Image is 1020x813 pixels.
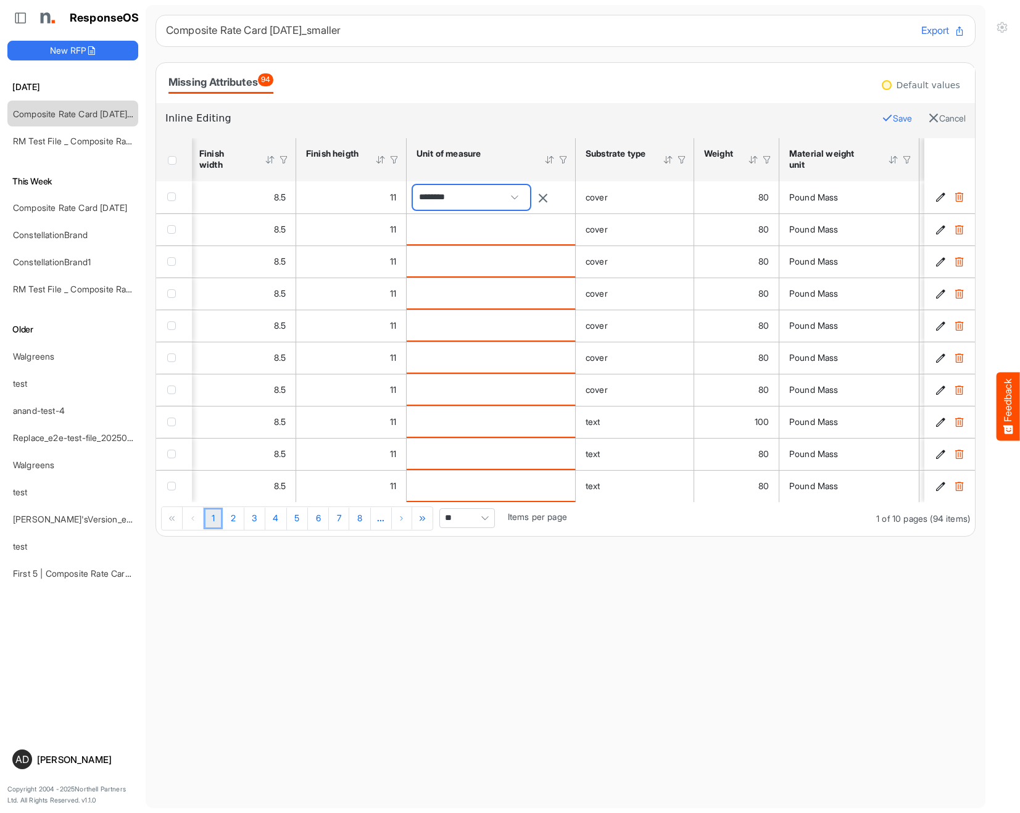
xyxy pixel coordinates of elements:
[694,406,779,438] td: 100 is template cell Column Header httpsnorthellcomontologiesmapping-rulesmaterialhasmaterialweight
[244,508,265,530] a: Page 3 of 10 Pages
[789,224,839,234] span: Pound Mass
[308,508,329,530] a: Page 6 of 10 Pages
[189,246,296,278] td: 8.5 is template cell Column Header httpsnorthellcomontologiesmapping-rulesmeasurementhasfinishsiz...
[758,352,769,363] span: 80
[928,110,966,126] button: Cancel
[953,384,965,396] button: Delete
[306,148,359,159] div: Finish heigth
[13,284,185,294] a: RM Test File _ Composite Rate Card [DATE]
[13,351,54,361] a: Walgreens
[934,320,947,332] button: Edit
[156,406,192,438] td: checkbox
[779,342,919,374] td: Pound Mass is template cell Column Header httpsnorthellcomontologiesmapping-rulesmaterialhasmater...
[953,416,965,428] button: Delete
[694,181,779,213] td: 80 is template cell Column Header httpsnorthellcomontologiesmapping-rulesmaterialhasmaterialweight
[165,110,873,126] h6: Inline Editing
[156,502,975,536] div: Pager Container
[576,374,694,406] td: cover is template cell Column Header httpsnorthellcomontologiesmapping-rulesmaterialhassubstratem...
[274,481,286,491] span: 8.5
[779,246,919,278] td: Pound Mass is template cell Column Header httpsnorthellcomontologiesmapping-rulesmaterialhasmater...
[934,384,947,396] button: Edit
[924,246,977,278] td: a7a6e315-3bf6-4b25-a9b9-ea484a832a66 is template cell Column Header
[274,352,286,363] span: 8.5
[390,448,396,459] span: 11
[704,148,732,159] div: Weight
[189,213,296,246] td: 8.5 is template cell Column Header httpsnorthellcomontologiesmapping-rulesmeasurementhasfinishsiz...
[779,310,919,342] td: Pound Mass is template cell Column Header httpsnorthellcomontologiesmapping-rulesmaterialhasmater...
[389,154,400,165] div: Filter Icon
[371,508,392,530] a: Go to next pager
[586,481,600,491] span: text
[390,384,396,395] span: 11
[779,181,919,213] td: Pound Mass is template cell Column Header httpsnorthellcomontologiesmapping-rulesmaterialhasmater...
[789,256,839,266] span: Pound Mass
[156,374,192,406] td: checkbox
[758,288,769,299] span: 80
[13,136,185,146] a: RM Test File _ Composite Rate Card [DATE]
[349,508,370,530] a: Page 8 of 10 Pages
[779,438,919,470] td: Pound Mass is template cell Column Header httpsnorthellcomontologiesmapping-rulesmaterialhasmater...
[576,310,694,342] td: cover is template cell Column Header httpsnorthellcomontologiesmapping-rulesmaterialhassubstratem...
[997,373,1020,441] button: Feedback
[924,181,977,213] td: 40a7906f-1f8c-4617-9e24-33f4d0af578a is template cell Column Header
[897,81,960,89] div: Default values
[758,224,769,234] span: 80
[189,181,296,213] td: 8.5 is template cell Column Header httpsnorthellcomontologiesmapping-rulesmeasurementhasfinishsiz...
[789,384,839,395] span: Pound Mass
[758,448,769,459] span: 80
[439,508,495,528] span: Pagerdropdown
[392,507,413,529] div: Go to next page
[779,213,919,246] td: Pound Mass is template cell Column Header httpsnorthellcomontologiesmapping-rulesmaterialhasmater...
[694,470,779,502] td: 80 is template cell Column Header httpsnorthellcomontologiesmapping-rulesmaterialhasmaterialweight
[921,23,965,39] button: Export
[694,213,779,246] td: 80 is template cell Column Header httpsnorthellcomontologiesmapping-rulesmaterialhasmaterialweight
[953,191,965,204] button: Delete
[258,73,273,86] span: 94
[296,310,407,342] td: 11 is template cell Column Header httpsnorthellcomontologiesmapping-rulesmeasurementhasfinishsize...
[413,507,433,529] div: Go to last page
[155,448,179,459] span: 2,500
[156,181,192,213] td: checkbox
[390,256,396,266] span: 11
[13,202,127,213] a: Composite Rate Card [DATE]
[779,278,919,310] td: Pound Mass is template cell Column Header httpsnorthellcomontologiesmapping-rulesmaterialhasmater...
[274,192,286,202] span: 8.5
[924,213,977,246] td: 48fddddd-9ab0-40ee-bf49-f124c6f9f6f9 is template cell Column Header
[586,448,600,459] span: text
[274,416,286,427] span: 8.5
[407,246,576,278] td: is template cell Column Header httpsnorthellcomontologiesmapping-rulesmeasurementhasunitofmeasure
[296,438,407,470] td: 11 is template cell Column Header httpsnorthellcomontologiesmapping-rulesmeasurementhasfinishsize...
[924,470,977,502] td: eeafa3ce-9c93-48a4-a6b3-7e21de88cedc is template cell Column Header
[204,508,223,530] a: Page 1 of 10 Pages
[934,191,947,204] button: Edit
[576,181,694,213] td: cover is template cell Column Header httpsnorthellcomontologiesmapping-rulesmaterialhassubstratem...
[953,320,965,332] button: Delete
[779,470,919,502] td: Pound Mass is template cell Column Header httpsnorthellcomontologiesmapping-rulesmaterialhasmater...
[189,310,296,342] td: 8.5 is template cell Column Header httpsnorthellcomontologiesmapping-rulesmeasurementhasfinishsiz...
[694,374,779,406] td: 80 is template cell Column Header httpsnorthellcomontologiesmapping-rulesmaterialhasmaterialweight
[407,438,576,470] td: is template cell Column Header httpsnorthellcomontologiesmapping-rulesmeasurementhasunitofmeasure
[156,310,192,342] td: checkbox
[576,438,694,470] td: text is template cell Column Header httpsnorthellcomontologiesmapping-rulesmaterialhassubstratema...
[199,148,249,170] div: Finish width
[586,384,608,395] span: cover
[789,481,839,491] span: Pound Mass
[287,508,308,530] a: Page 5 of 10 Pages
[274,256,286,266] span: 8.5
[576,470,694,502] td: text is template cell Column Header httpsnorthellcomontologiesmapping-rulesmaterialhassubstratema...
[7,784,138,806] p: Copyright 2004 - 2025 Northell Partners Ltd. All Rights Reserved. v 1.1.0
[953,352,965,364] button: Delete
[13,541,28,551] a: test
[934,480,947,492] button: Edit
[296,342,407,374] td: 11 is template cell Column Header httpsnorthellcomontologiesmapping-rulesmeasurementhasfinishsize...
[296,181,407,213] td: 11 is template cell Column Header httpsnorthellcomontologiesmapping-rulesmeasurementhasfinishsize...
[694,246,779,278] td: 80 is template cell Column Header httpsnorthellcomontologiesmapping-rulesmaterialhasmaterialweight
[156,470,192,502] td: checkbox
[761,154,773,165] div: Filter Icon
[168,73,273,91] div: Missing Attributes
[390,288,396,299] span: 11
[7,41,138,60] button: New RFP
[407,470,576,502] td: is template cell Column Header httpsnorthellcomontologiesmapping-rulesmeasurementhasunitofmeasure
[694,438,779,470] td: 80 is template cell Column Header httpsnorthellcomontologiesmapping-rulesmaterialhasmaterialweight
[586,320,608,331] span: cover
